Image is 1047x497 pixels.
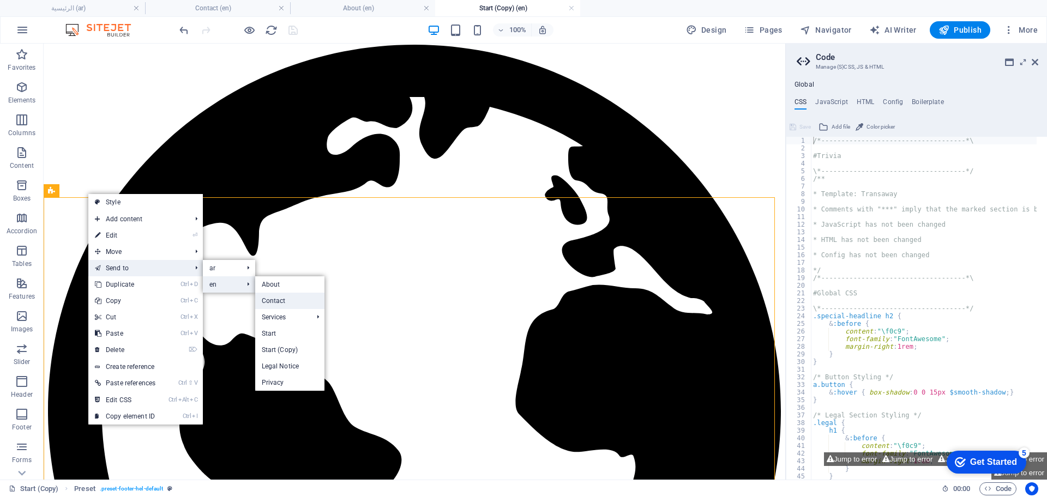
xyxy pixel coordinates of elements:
div: 8 [786,190,812,198]
a: Create reference [88,359,203,375]
div: 9 [786,198,812,205]
p: Images [11,325,33,334]
div: 22 [786,297,812,305]
i: Reload page [265,24,278,37]
div: 23 [786,305,812,312]
div: Get Started [29,12,76,22]
i: V [194,379,197,386]
span: Navigator [800,25,852,35]
div: 14 [786,236,812,244]
div: 27 [786,335,812,343]
h4: Config [883,98,903,110]
div: 2 [786,144,812,152]
h2: Code [816,52,1038,62]
span: Pages [744,25,782,35]
p: Content [10,161,34,170]
a: CtrlAltCEdit CSS [88,392,162,408]
h4: JavaScript [815,98,847,110]
p: Boxes [13,194,31,203]
button: Add file [817,120,852,134]
i: ⇧ [188,379,193,386]
button: Design [682,21,731,39]
a: ar [203,260,238,276]
div: 29 [786,350,812,358]
i: C [190,396,197,403]
span: Color picker [867,120,895,134]
h4: CSS [795,98,807,110]
i: Ctrl [180,297,189,304]
h4: HTML [857,98,875,110]
i: Ctrl [169,396,177,403]
nav: breadcrumb [74,482,172,495]
div: 12 [786,221,812,228]
i: V [190,330,197,337]
i: On resize automatically adjust zoom level to fit chosen device. [538,25,547,35]
button: Jump to error [824,452,880,466]
button: Pages [739,21,786,39]
div: 6 [786,175,812,183]
p: Features [9,292,35,301]
span: Add file [832,120,850,134]
div: 42 [786,450,812,457]
a: Legal Notice [255,358,324,374]
i: ⌦ [189,346,197,353]
div: 28 [786,343,812,350]
a: Start (Copy) [255,342,324,358]
div: 16 [786,251,812,259]
i: X [190,313,197,320]
button: Usercentrics [1025,482,1038,495]
a: About [255,276,324,293]
a: ⌦Delete [88,342,162,358]
p: Tables [12,259,32,268]
button: Code [979,482,1016,495]
span: Add content [88,211,186,227]
i: Ctrl [180,281,189,288]
i: D [190,281,197,288]
a: CtrlCCopy [88,293,162,309]
div: 26 [786,328,812,335]
div: 15 [786,244,812,251]
p: Elements [8,96,36,105]
div: Get Started 5 items remaining, 0% complete [6,5,86,28]
p: Slider [14,357,31,366]
div: 3 [786,152,812,160]
div: 13 [786,228,812,236]
div: 1 [786,137,812,144]
div: 7 [786,183,812,190]
a: Ctrl⇧VPaste references [88,375,162,391]
span: . preset-footer-hel-default [100,482,163,495]
div: Design (Ctrl+Alt+Y) [682,21,731,39]
a: Style [88,194,203,210]
h4: About (en) [290,2,435,14]
span: More [1003,25,1038,35]
div: 19 [786,274,812,282]
a: Click to cancel selection. Double-click to open Pages [9,482,58,495]
div: 5 [786,167,812,175]
i: C [190,297,197,304]
span: Design [686,25,727,35]
span: Click to select. Double-click to edit [74,482,95,495]
div: 39 [786,427,812,434]
a: Services [255,309,308,325]
a: CtrlXCut [88,309,162,325]
div: 41 [786,442,812,450]
div: 4 [786,160,812,167]
p: Accordion [7,227,37,235]
a: ⏎Edit [88,227,162,244]
div: 33 [786,381,812,389]
h4: Global [795,81,814,89]
div: 24 [786,312,812,320]
i: Ctrl [178,379,187,386]
div: 34 [786,389,812,396]
h6: 100% [509,23,527,37]
button: Color picker [854,120,896,134]
span: : [961,484,962,493]
i: Ctrl [183,413,191,420]
i: I [192,413,197,420]
p: Favorites [8,63,35,72]
button: Publish [930,21,990,39]
a: Send to [88,260,186,276]
span: Code [984,482,1012,495]
div: 38 [786,419,812,427]
a: CtrlVPaste [88,325,162,342]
